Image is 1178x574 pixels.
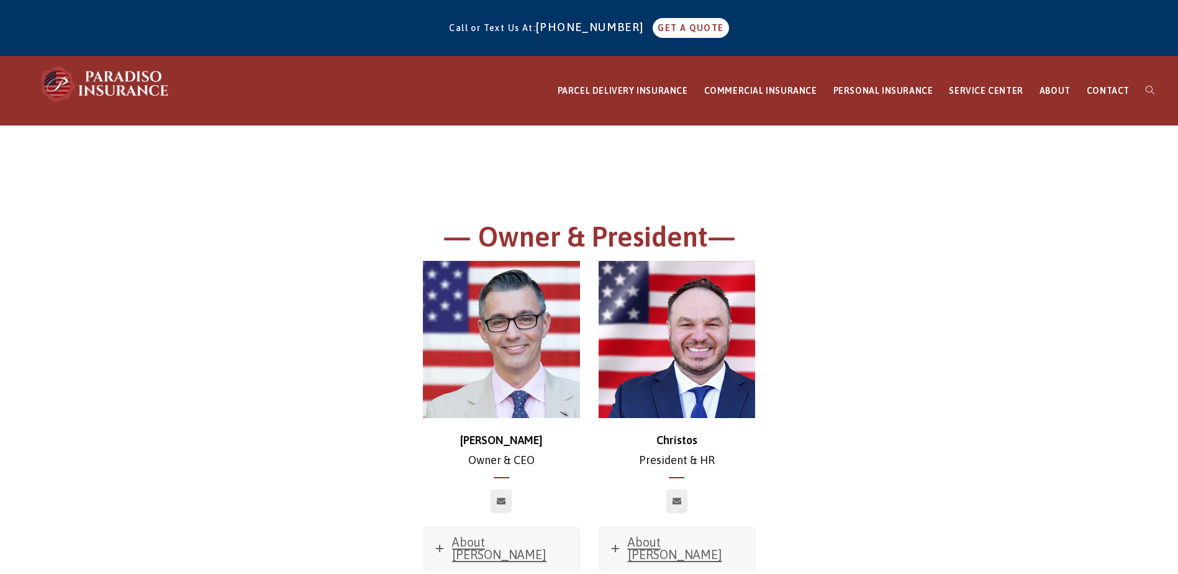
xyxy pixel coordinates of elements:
span: About [PERSON_NAME] [628,535,722,562]
a: [PHONE_NUMBER] [536,20,650,34]
a: CONTACT [1079,57,1138,125]
img: chris-500x500 (1) [423,261,580,418]
span: PARCEL DELIVERY INSURANCE [558,86,688,96]
img: Christos_500x500 [599,261,756,418]
a: About [PERSON_NAME] [424,527,579,570]
a: ABOUT [1031,57,1079,125]
span: ABOUT [1040,86,1071,96]
a: COMMERCIAL INSURANCE [696,57,825,125]
p: Owner & CEO [423,430,580,471]
a: SERVICE CENTER [941,57,1031,125]
strong: Christos [656,434,697,447]
p: President & HR [599,430,756,471]
a: PARCEL DELIVERY INSURANCE [550,57,696,125]
span: SERVICE CENTER [949,86,1023,96]
span: CONTACT [1087,86,1130,96]
a: GET A QUOTE [653,18,728,38]
span: About [PERSON_NAME] [452,535,546,562]
img: Paradiso Insurance [37,65,174,102]
span: Call or Text Us At: [449,23,536,33]
span: PERSONAL INSURANCE [833,86,933,96]
a: PERSONAL INSURANCE [825,57,941,125]
span: COMMERCIAL INSURANCE [704,86,817,96]
strong: [PERSON_NAME] [460,434,543,447]
h1: — Owner & President— [248,219,931,262]
a: About [PERSON_NAME] [599,527,755,570]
